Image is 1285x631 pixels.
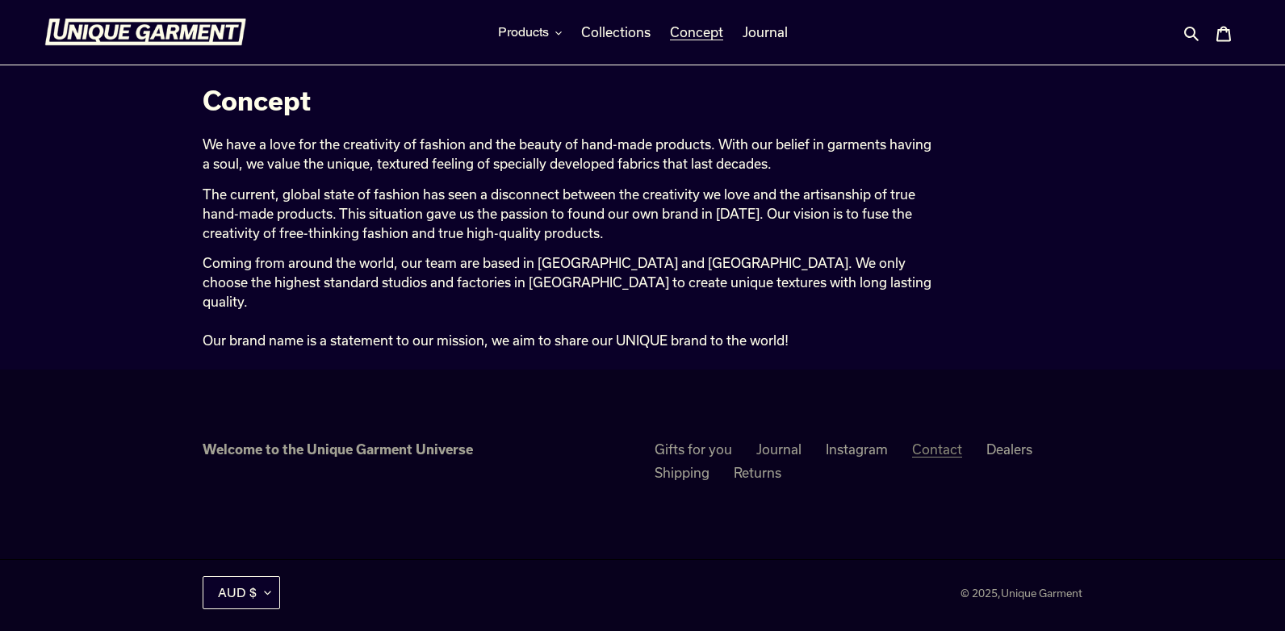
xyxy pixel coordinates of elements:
[1001,587,1082,600] a: Unique Garment
[912,441,962,458] a: Contact
[655,465,709,480] a: Shipping
[756,441,802,457] a: Journal
[961,587,1082,600] small: © 2025,
[670,24,723,40] span: Concept
[203,253,931,350] p: Coming from around the world, our team are based in [GEOGRAPHIC_DATA] and [GEOGRAPHIC_DATA]. We o...
[490,20,570,44] button: Products
[573,20,659,44] a: Collections
[203,85,931,115] h1: Concept
[735,20,796,44] a: Journal
[662,20,731,44] a: Concept
[734,465,781,480] a: Returns
[581,24,651,40] span: Collections
[203,186,915,240] span: The current, global state of fashion has seen a disconnect between the creativity we love and the...
[826,441,888,457] a: Instagram
[986,441,1032,457] a: Dealers
[743,24,788,40] span: Journal
[44,19,246,46] img: Unique Garment
[203,441,473,457] strong: Welcome to the Unique Garment Universe
[655,441,732,457] a: Gifts for you
[203,135,931,173] p: We have a love for the creativity of fashion and the beauty of hand-made products. With our belie...
[498,24,549,40] span: Products
[203,576,280,609] button: AUD $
